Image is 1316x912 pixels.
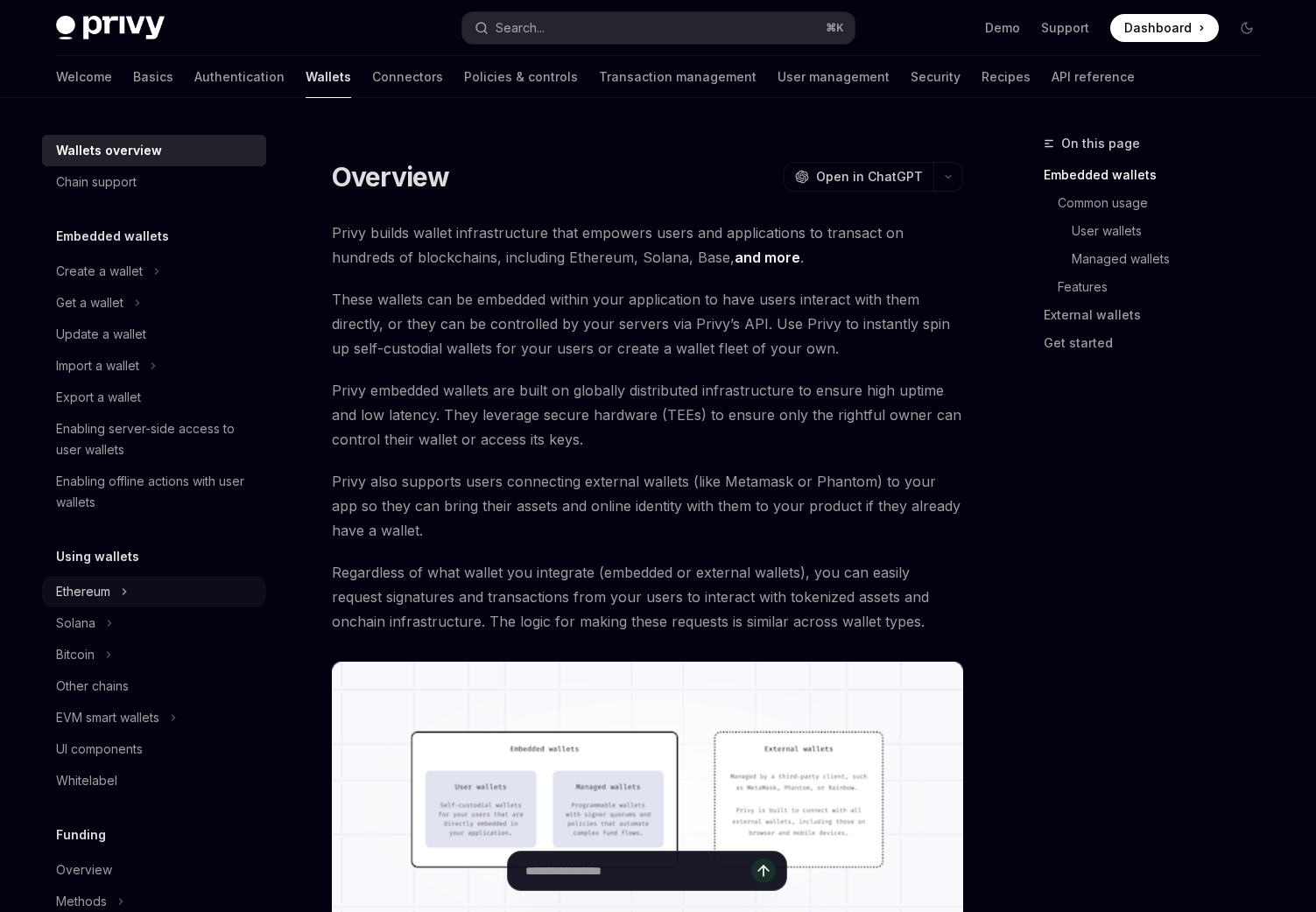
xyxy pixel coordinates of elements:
a: Wallets overview [42,135,266,166]
a: Other chains [42,670,266,702]
div: Other chains [56,676,129,697]
div: Enabling server-side access to user wallets [56,418,256,460]
h5: Embedded wallets [56,226,169,247]
button: Toggle Solana section [42,607,266,639]
a: Transaction management [599,56,757,98]
span: Privy builds wallet infrastructure that empowers users and applications to transact on hundreds o... [332,221,963,270]
a: Enabling server-side access to user wallets [42,413,266,466]
h1: Overview [332,161,450,193]
span: Privy embedded wallets are built on globally distributed infrastructure to ensure high uptime and... [332,378,963,452]
div: Create a wallet [56,261,143,282]
a: Support [1041,19,1089,37]
a: Basics [133,56,173,98]
button: Toggle EVM smart wallets section [42,702,266,733]
div: Export a wallet [56,387,141,408]
div: Ethereum [56,581,110,602]
span: These wallets can be embedded within your application to have users interact with them directly, ... [332,287,963,361]
span: Open in ChatGPT [816,168,923,186]
a: Embedded wallets [1044,161,1275,189]
a: Connectors [372,56,443,98]
a: Get started [1044,329,1275,357]
a: Dashboard [1110,14,1219,42]
a: Managed wallets [1044,245,1275,273]
a: Welcome [56,56,112,98]
a: Enabling offline actions with user wallets [42,466,266,518]
a: Export a wallet [42,382,266,413]
div: Whitelabel [56,770,117,791]
a: Recipes [982,56,1031,98]
span: On this page [1061,133,1140,154]
div: Get a wallet [56,292,123,313]
input: Ask a question... [525,852,751,890]
span: Regardless of what wallet you integrate (embedded or external wallets), you can easily request si... [332,560,963,634]
a: Common usage [1044,189,1275,217]
button: Toggle Create a wallet section [42,256,266,287]
button: Toggle Bitcoin section [42,639,266,670]
a: External wallets [1044,301,1275,329]
a: Policies & controls [464,56,578,98]
h5: Using wallets [56,546,139,567]
a: Authentication [194,56,285,98]
button: Send message [751,859,776,883]
a: User wallets [1044,217,1275,245]
button: Toggle dark mode [1233,14,1261,42]
img: dark logo [56,16,165,40]
div: Overview [56,859,112,880]
div: Bitcoin [56,644,95,665]
span: Dashboard [1124,19,1192,37]
span: ⌘ K [826,21,844,35]
button: Toggle Get a wallet section [42,287,266,319]
div: Update a wallet [56,324,146,345]
button: Toggle Ethereum section [42,576,266,607]
div: Enabling offline actions with user wallets [56,471,256,513]
a: Whitelabel [42,765,266,796]
a: Wallets [306,56,351,98]
a: User management [778,56,890,98]
a: Features [1044,273,1275,301]
div: EVM smart wallets [56,707,159,728]
a: Demo [985,19,1020,37]
a: and more [735,249,800,267]
div: Solana [56,613,95,634]
button: Toggle Import a wallet section [42,350,266,382]
a: Overview [42,854,266,886]
a: UI components [42,733,266,765]
div: Import a wallet [56,355,139,376]
a: Chain support [42,166,266,198]
button: Open search [462,12,855,44]
a: Update a wallet [42,319,266,350]
a: API reference [1052,56,1135,98]
span: Privy also supports users connecting external wallets (like Metamask or Phantom) to your app so t... [332,469,963,543]
h5: Funding [56,824,106,845]
div: Search... [496,18,545,39]
button: Open in ChatGPT [784,162,933,192]
a: Security [911,56,961,98]
div: UI components [56,739,143,760]
div: Methods [56,891,107,912]
div: Chain support [56,172,137,193]
div: Wallets overview [56,140,162,161]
